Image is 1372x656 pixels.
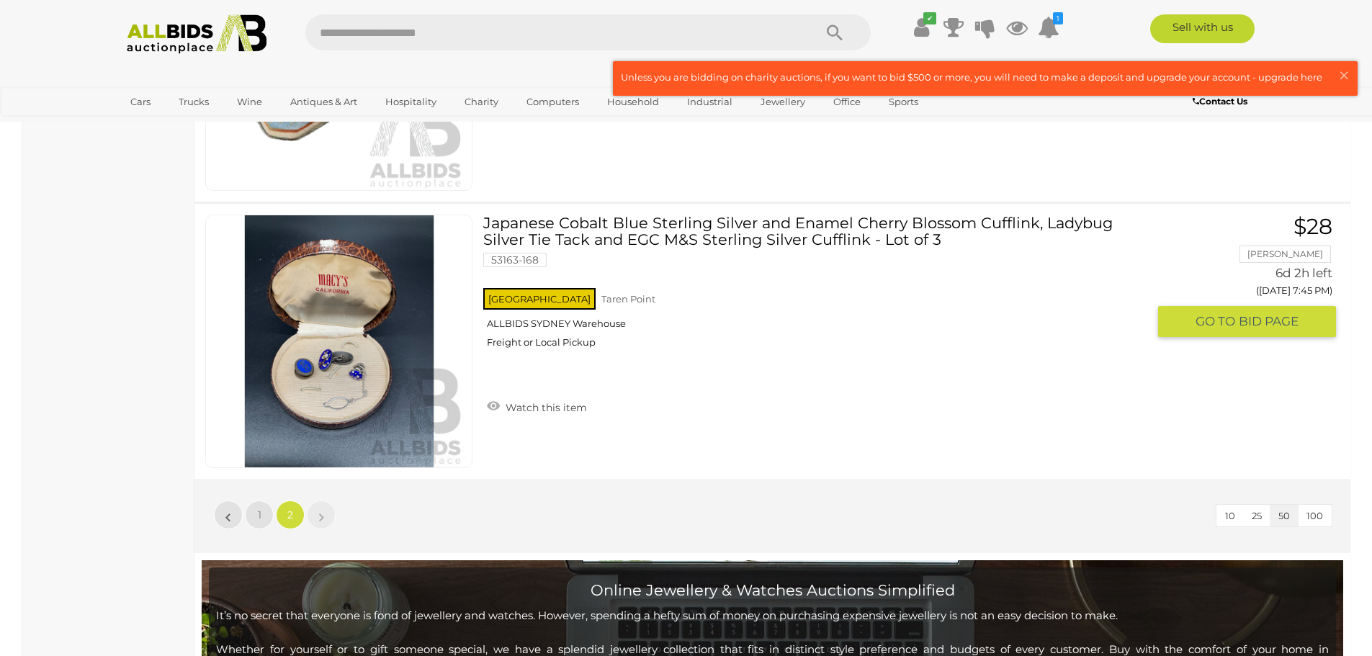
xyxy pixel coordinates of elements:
a: Watch this item [483,395,591,417]
a: Hospitality [376,90,446,114]
a: Japanese Cobalt Blue Sterling Silver and Enamel Cherry Blossom Cufflink, Ladybug Silver Tie Tack ... [494,215,1147,359]
a: Charity [455,90,508,114]
a: Sports [879,90,928,114]
p: It’s no secret that everyone is fond of jewellery and watches. However, spending a hefty sum of m... [216,606,1329,625]
h2: Online Jewellery & Watches Auctions Simplified [216,582,1329,598]
a: Sell with us [1150,14,1255,43]
a: Wine [228,90,272,114]
span: GO TO [1196,313,1239,330]
a: Contact Us [1193,94,1251,109]
a: Office [824,90,870,114]
a: Household [598,90,668,114]
span: BID PAGE [1239,313,1299,330]
a: Computers [517,90,588,114]
a: ✔ [911,14,933,40]
a: 1 [1038,14,1059,40]
span: 1 [258,508,261,521]
button: Search [799,14,871,50]
i: 1 [1053,12,1063,24]
a: Trucks [169,90,218,114]
a: « [214,500,243,529]
a: Cars [121,90,160,114]
img: Allbids.com.au [119,14,275,54]
img: 53163-168l.jpeg [213,215,465,467]
a: Jewellery [751,90,815,114]
button: 10 [1216,505,1244,527]
a: $28 [PERSON_NAME] 6d 2h left ([DATE] 7:45 PM) GO TOBID PAGE [1169,215,1336,338]
a: 2 [276,500,305,529]
button: 100 [1298,505,1332,527]
span: 25 [1252,510,1262,521]
span: 10 [1225,510,1235,521]
a: 1 [245,500,274,529]
button: GO TOBID PAGE [1158,306,1336,337]
span: $28 [1293,213,1332,240]
button: 50 [1270,505,1299,527]
span: × [1337,61,1350,89]
a: Antiques & Art [281,90,367,114]
button: 25 [1243,505,1270,527]
span: Watch this item [502,401,587,414]
b: Contact Us [1193,96,1247,107]
span: 50 [1278,510,1290,521]
span: 100 [1306,510,1323,521]
span: 2 [287,508,293,521]
a: [GEOGRAPHIC_DATA] [121,114,242,138]
a: » [307,500,336,529]
a: Industrial [678,90,742,114]
i: ✔ [923,12,936,24]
